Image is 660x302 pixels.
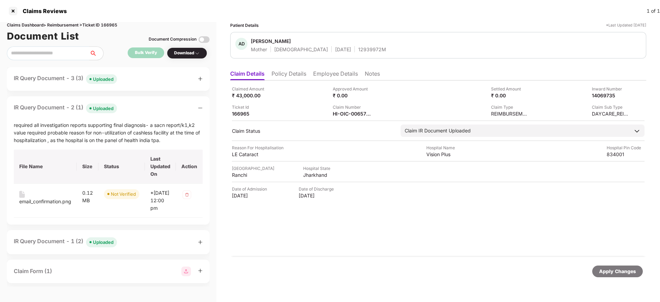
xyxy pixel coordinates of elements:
[606,22,646,29] div: *Last Updated [DATE]
[592,92,630,99] div: 14069735
[232,128,394,134] div: Claim Status
[303,172,341,178] div: Jharkhand
[149,36,196,43] div: Document Compression
[251,46,267,53] div: Mother
[7,22,210,29] div: Claims Dashboard > Reimbursement > Ticket ID 166965
[365,70,380,80] li: Notes
[491,92,529,99] div: ₹ 0.00
[592,86,630,92] div: Inward Number
[232,186,270,192] div: Date of Admission
[232,104,270,110] div: Ticket Id
[647,7,660,15] div: 1 of 1
[335,46,351,53] div: [DATE]
[89,46,104,60] button: search
[14,103,117,113] div: IR Query Document - 2 (1)
[194,51,200,56] img: svg+xml;base64,PHN2ZyBpZD0iRHJvcGRvd24tMzJ4MzIiIHhtbG5zPSJodHRwOi8vd3d3LnczLm9yZy8yMDAwL3N2ZyIgd2...
[19,191,25,198] img: svg+xml;base64,PHN2ZyB4bWxucz0iaHR0cDovL3d3dy53My5vcmcvMjAwMC9zdmciIHdpZHRoPSIxNiIgaGVpZ2h0PSIyMC...
[198,240,203,245] span: plus
[19,198,71,205] div: email_confirmation.png
[274,46,328,53] div: [DEMOGRAPHIC_DATA]
[232,172,270,178] div: Ranchi
[232,110,270,117] div: 166965
[491,110,529,117] div: REIMBURSEMENT
[14,121,203,144] div: required all investigation reports supporting final diagnosis- a sacn report/k1,k2 value required...
[230,22,259,29] div: Patient Details
[198,268,203,273] span: plus
[592,110,630,117] div: DAYCARE_REIMBURSEMENT
[93,76,114,83] div: Uploaded
[333,92,371,99] div: ₹ 0.00
[426,151,464,158] div: Vision Plus
[592,104,630,110] div: Claim Sub Type
[299,192,337,199] div: [DATE]
[93,239,114,246] div: Uploaded
[198,106,203,110] span: minus
[235,38,247,50] div: AD
[98,150,145,184] th: Status
[232,165,274,172] div: [GEOGRAPHIC_DATA]
[405,127,471,134] div: Claim IR Document Uploaded
[198,76,203,81] span: plus
[333,86,371,92] div: Approved Amount
[426,144,464,151] div: Hospital Name
[232,151,270,158] div: LE Cataract
[111,191,136,197] div: Not Verified
[333,110,371,117] div: HI-OIC-006573080(0)
[93,105,114,112] div: Uploaded
[14,74,117,84] div: IR Query Document - 3 (3)
[14,150,77,184] th: File Name
[150,189,170,212] div: *[DATE] 12:00 pm
[176,150,203,184] th: Action
[491,104,529,110] div: Claim Type
[174,50,200,56] div: Download
[599,268,636,275] div: Apply Changes
[135,50,157,56] div: Bulk Verify
[607,144,645,151] div: Hospital Pin Code
[232,92,270,99] div: ₹ 43,000.00
[19,8,67,14] div: Claims Reviews
[299,186,337,192] div: Date of Discharge
[181,267,191,276] img: svg+xml;base64,PHN2ZyBpZD0iR3JvdXBfMjg4MTMiIGRhdGEtbmFtZT0iR3JvdXAgMjg4MTMiIHhtbG5zPSJodHRwOi8vd3...
[634,128,640,134] img: downArrowIcon
[313,70,358,80] li: Employee Details
[232,86,270,92] div: Claimed Amount
[333,104,371,110] div: Claim Number
[14,267,52,276] div: Claim Form (1)
[77,150,98,184] th: Size
[607,151,645,158] div: 834001
[272,70,306,80] li: Policy Details
[82,189,93,204] div: 0.12 MB
[232,144,284,151] div: Reason For Hospitalisation
[230,70,265,80] li: Claim Details
[7,29,79,44] h1: Document List
[251,38,291,44] div: [PERSON_NAME]
[358,46,386,53] div: 12939972M
[145,150,176,184] th: Last Updated On
[303,165,341,172] div: Hospital State
[89,51,103,56] span: search
[491,86,529,92] div: Settled Amount
[232,192,270,199] div: [DATE]
[14,237,117,247] div: IR Query Document - 1 (2)
[199,34,210,45] img: svg+xml;base64,PHN2ZyBpZD0iVG9nZ2xlLTMyeDMyIiB4bWxucz0iaHR0cDovL3d3dy53My5vcmcvMjAwMC9zdmciIHdpZH...
[181,189,192,200] img: svg+xml;base64,PHN2ZyB4bWxucz0iaHR0cDovL3d3dy53My5vcmcvMjAwMC9zdmciIHdpZHRoPSIzMiIgaGVpZ2h0PSIzMi...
